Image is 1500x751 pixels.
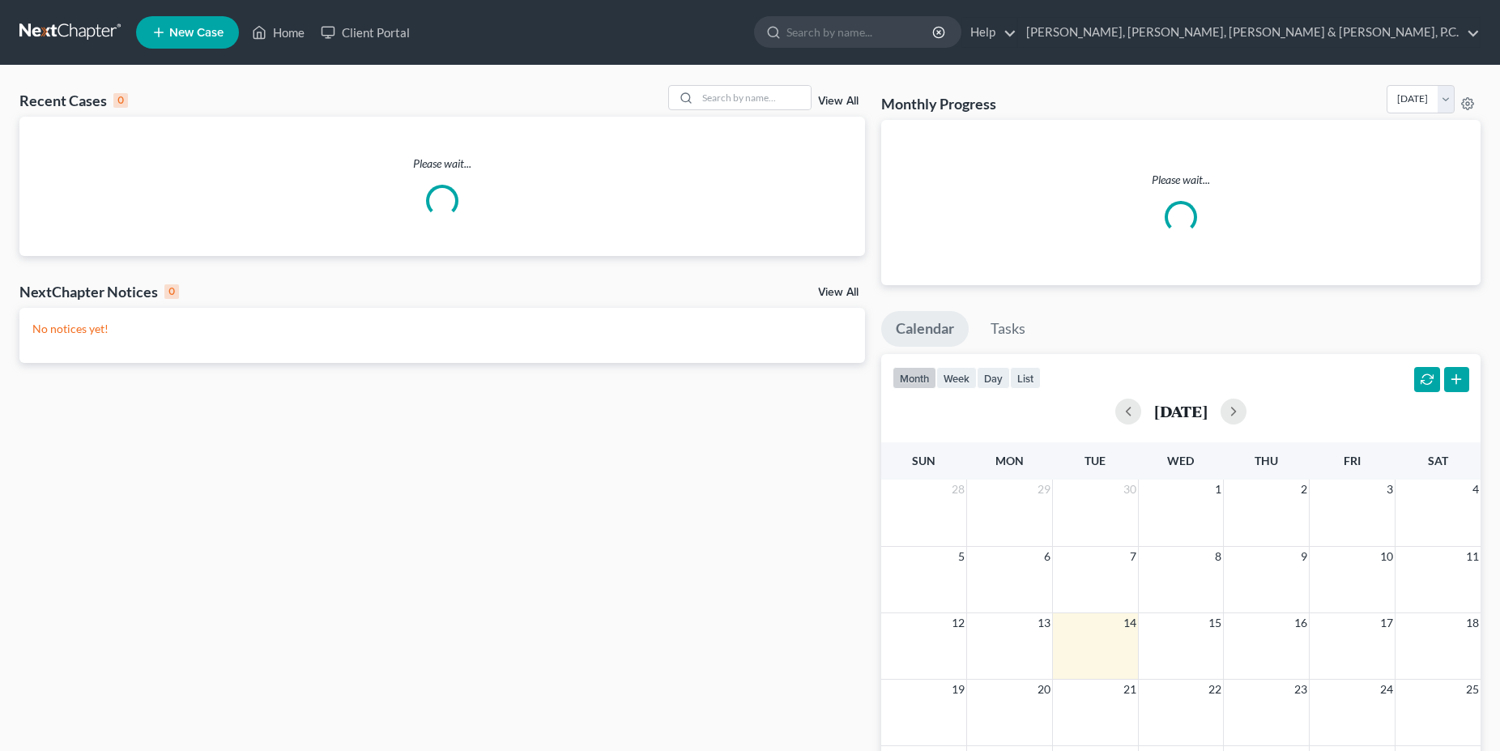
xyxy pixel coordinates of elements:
a: Tasks [976,311,1040,347]
a: Calendar [881,311,969,347]
span: Thu [1255,454,1278,467]
p: No notices yet! [32,321,852,337]
span: 24 [1379,680,1395,699]
a: View All [818,287,859,298]
p: Please wait... [894,172,1468,188]
span: Sat [1428,454,1448,467]
span: 5 [957,547,966,566]
span: 25 [1464,680,1481,699]
span: Mon [995,454,1024,467]
span: 30 [1122,480,1138,499]
span: Tue [1085,454,1106,467]
span: Fri [1344,454,1361,467]
span: 22 [1207,680,1223,699]
span: 9 [1299,547,1309,566]
span: 3 [1385,480,1395,499]
input: Search by name... [697,86,811,109]
span: 6 [1042,547,1052,566]
span: 29 [1036,480,1052,499]
span: 2 [1299,480,1309,499]
span: 19 [950,680,966,699]
a: View All [818,96,859,107]
button: day [977,367,1010,389]
span: 15 [1207,613,1223,633]
span: 23 [1293,680,1309,699]
span: 20 [1036,680,1052,699]
span: 13 [1036,613,1052,633]
span: 4 [1471,480,1481,499]
h2: [DATE] [1154,403,1208,420]
span: 11 [1464,547,1481,566]
span: 21 [1122,680,1138,699]
span: 8 [1213,547,1223,566]
input: Search by name... [786,17,935,47]
a: Help [962,18,1016,47]
a: [PERSON_NAME], [PERSON_NAME], [PERSON_NAME] & [PERSON_NAME], P.C. [1018,18,1480,47]
span: Wed [1167,454,1194,467]
button: list [1010,367,1041,389]
a: Home [244,18,313,47]
div: 0 [113,93,128,108]
span: 28 [950,480,966,499]
button: week [936,367,977,389]
a: Client Portal [313,18,418,47]
span: 7 [1128,547,1138,566]
span: 1 [1213,480,1223,499]
span: 17 [1379,613,1395,633]
div: 0 [164,284,179,299]
span: 14 [1122,613,1138,633]
span: Sun [912,454,935,467]
div: NextChapter Notices [19,282,179,301]
span: New Case [169,27,224,39]
span: 18 [1464,613,1481,633]
button: month [893,367,936,389]
h3: Monthly Progress [881,94,996,113]
p: Please wait... [19,156,865,172]
span: 12 [950,613,966,633]
div: Recent Cases [19,91,128,110]
span: 10 [1379,547,1395,566]
span: 16 [1293,613,1309,633]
